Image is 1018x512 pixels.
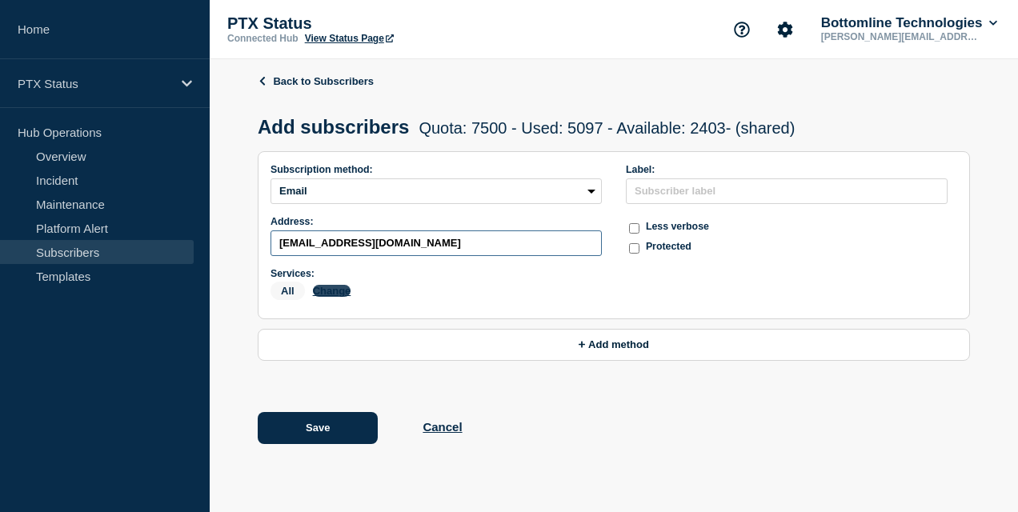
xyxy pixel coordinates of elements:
span: All [271,282,305,300]
label: Services: [271,268,602,279]
label: Label: [626,164,948,175]
button: Add method [258,329,970,361]
p: [PERSON_NAME][EMAIL_ADDRESS][PERSON_NAME][DOMAIN_NAME] [818,31,984,42]
input: Subscriber label [626,178,948,204]
a: Back to Subscribers [258,75,374,87]
button: Support [725,13,759,46]
a: View Status Page [305,33,394,44]
input: less verbose checkbox [629,223,639,234]
button: Cancel [423,420,462,434]
button: Account settings [768,13,802,46]
p: PTX Status [227,14,547,33]
p: Connected Hub [227,33,299,44]
label: Less verbose [646,221,709,233]
button: Change [313,285,351,297]
h1: Add subscribers [258,116,795,138]
input: subscription-address [271,230,602,256]
p: PTX Status [18,77,171,90]
button: Bottomline Technologies [818,15,1000,31]
label: Protected [646,241,691,253]
span: Quota: 7500 - Used: 5097 - Available: 2403 - (shared) [419,119,795,137]
label: Address: [271,216,602,227]
input: protected checkbox [629,243,639,254]
label: Subscription method: [271,164,602,175]
button: Save [258,412,378,444]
